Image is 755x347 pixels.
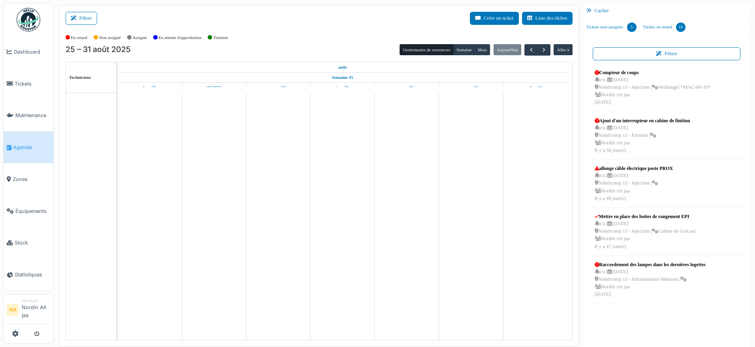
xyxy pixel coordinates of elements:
[4,163,53,195] a: Zones
[13,175,50,183] span: Zones
[593,115,692,157] a: Ajout d'un interrupteur en cabine de finition n/a |[DATE] Sobelcomp 13 - Finition | Nordin Ait ja...
[593,259,708,300] a: Raccordement des lampes dans les dernières logettes n/a |[DATE] Sobelcomp 13 - Infrastructure bât...
[522,12,573,25] button: Liste des tâches
[66,12,97,25] button: Filtrer
[269,83,287,93] a: 27 août 2025
[15,271,50,278] span: Statistiques
[595,124,690,155] div: n/a | [DATE] Sobelcomp 13 - Finition | Nordin Ait jaa Il y a 50 jour(s)
[595,69,711,76] div: Compteur de coups
[595,117,690,124] div: Ajout d'un interrupteur en cabine de finition
[4,259,53,291] a: Statistiques
[595,220,696,250] div: n/a | [DATE] Sobelcomp 13 - Injection | Cabine de Gelcoat Nordin Ait jaa Il y a 47 jour(s)
[627,22,637,32] div: 5
[593,47,741,60] button: Filtrer
[22,298,50,322] li: Nordin Ait jaa
[66,45,131,54] h2: 25 – 31 août 2025
[15,207,50,215] span: Équipements
[7,298,50,324] a: NA ManagerNordin Ait jaa
[4,195,53,227] a: Équipements
[593,211,698,252] a: Mettre en place des boites de rangement EPI n/a |[DATE] Sobelcomp 13 - Injection |Cabine de Gelco...
[595,172,673,202] div: n/a | [DATE] Sobelcomp 13 - Injection | Nordin Ait jaa Il y a 49 jour(s)
[334,83,351,93] a: 28 août 2025
[4,36,53,68] a: Dashboard
[595,165,673,172] div: allonge câble électrique poste PROX
[4,131,53,163] a: Agenda
[593,163,675,204] a: allonge câble électrique poste PROX n/a |[DATE] Sobelcomp 13 - Injection | Nordin Ait jaaIl y a 4...
[595,261,706,268] div: Raccordement des lampes dans les dernières logettes
[4,100,53,132] a: Maintenance
[400,44,453,55] button: Gestionnaire de ressources
[141,83,158,93] a: 25 août 2025
[71,34,87,41] label: En retard
[453,44,475,55] button: Semaine
[470,12,519,25] button: Créer un ticket
[4,227,53,259] a: Stock
[475,44,490,55] button: Mois
[13,144,50,151] span: Agenda
[213,34,228,41] label: Terminé
[69,75,91,80] span: Techniciens
[554,44,572,55] button: Aller à
[595,213,696,220] div: Mettre en place des boites de rangement EPI
[676,22,686,32] div: 10
[336,62,349,72] a: 25 août 2025
[398,83,415,93] a: 29 août 2025
[133,34,147,41] label: Assigné
[593,67,713,108] a: Compteur de coups n/a |[DATE] Sobelcomp 13 - Injection |Wolfangel *MAC-00-10* Nordin Ait jaa[DATE]
[524,44,537,56] button: Précédent
[15,239,50,246] span: Stock
[15,80,50,88] span: Tickets
[22,298,50,304] div: Manager
[583,5,750,17] div: Cacher
[330,73,355,82] a: Semaine 35
[537,44,550,56] button: Suivant
[595,76,711,106] div: n/a | [DATE] Sobelcomp 13 - Injection | Wolfangel *MAC-00-10* Nordin Ait jaa [DATE]
[462,83,480,93] a: 30 août 2025
[15,112,50,119] span: Maintenance
[99,34,121,41] label: Non assigné
[583,17,640,38] a: Tickets non-assignés
[14,48,50,56] span: Dashboard
[595,268,706,298] div: n/a | [DATE] Sobelcomp 13 - Infrastructure bâtiment | Nordin Ait jaa [DATE]
[158,34,201,41] label: En attente d'approbation
[7,304,19,316] li: NA
[205,83,223,93] a: 26 août 2025
[4,68,53,100] a: Tickets
[17,8,40,32] img: Badge_color-CXgf-gQk.svg
[640,17,689,38] a: Tâches en retard
[526,83,544,93] a: 31 août 2025
[494,44,521,55] button: Aujourd'hui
